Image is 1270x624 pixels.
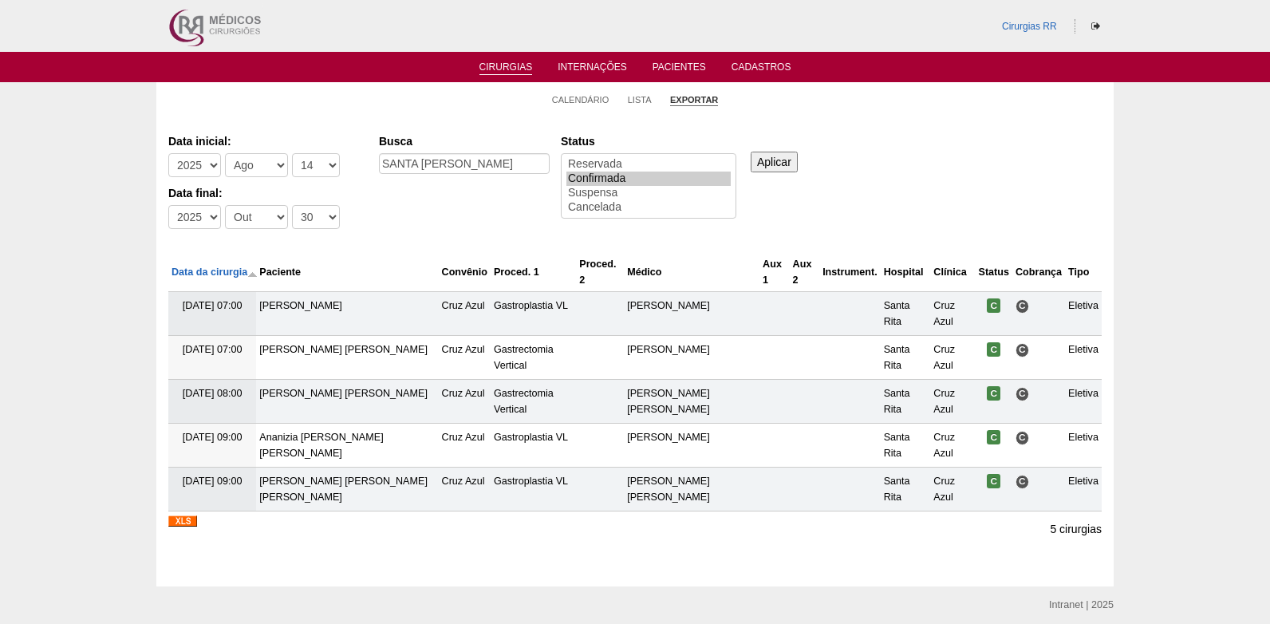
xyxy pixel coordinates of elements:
span: Confirmada [987,298,1000,313]
a: Exportar [670,94,718,106]
th: Hospital [881,253,931,292]
span: Consultório [1016,431,1029,444]
td: Gastrectomia Vertical [491,380,576,424]
td: Eletiva [1065,336,1102,380]
option: Reservada [566,157,731,172]
a: Lista [628,94,652,105]
td: [PERSON_NAME] [256,292,438,336]
th: Aux 2 [790,253,820,292]
img: XLS [168,515,197,527]
span: Consultório [1016,343,1029,357]
td: Santa Rita [881,380,931,424]
th: Status [976,253,1013,292]
a: Internações [558,61,627,77]
td: Eletiva [1065,292,1102,336]
span: Consultório [1016,387,1029,401]
a: Data da cirurgia [172,267,258,278]
div: Intranet | 2025 [1049,597,1114,613]
td: Gastroplastia VL [491,292,576,336]
span: Confirmada [987,430,1000,444]
td: Eletiva [1065,380,1102,424]
td: [PERSON_NAME] [624,292,759,336]
p: 5 cirurgias [1050,522,1102,537]
input: Digite os termos que você deseja procurar. [379,153,550,174]
option: Suspensa [566,186,731,200]
td: Cruz Azul [930,468,975,511]
td: Santa Rita [881,468,931,511]
label: Busca [379,133,550,149]
th: Paciente [256,253,438,292]
label: Data inicial: [168,133,363,149]
td: Cruz Azul [439,336,491,380]
td: Santa Rita [881,424,931,468]
span: Consultório [1016,299,1029,313]
td: [PERSON_NAME] [PERSON_NAME] [256,380,438,424]
th: Convênio [439,253,491,292]
th: Instrument. [819,253,881,292]
a: Cadastros [732,61,791,77]
td: [PERSON_NAME] [PERSON_NAME] [624,380,759,424]
label: Status [561,133,736,149]
td: Santa Rita [881,336,931,380]
td: Cruz Azul [439,292,491,336]
td: Cruz Azul [439,424,491,468]
td: [PERSON_NAME] [624,424,759,468]
th: Cobrança [1012,253,1065,292]
span: [DATE] 09:00 [183,476,243,487]
option: Cancelada [566,200,731,215]
span: Confirmada [987,386,1000,401]
td: Ananizia [PERSON_NAME] [PERSON_NAME] [256,424,438,468]
a: Cirurgias [479,61,533,75]
td: [PERSON_NAME] [PERSON_NAME] [256,336,438,380]
th: Proced. 2 [576,253,624,292]
img: ordem decrescente [247,268,258,278]
a: Cirurgias RR [1002,21,1057,32]
span: [DATE] 07:00 [183,344,243,355]
td: Gastrectomia Vertical [491,336,576,380]
td: Gastroplastia VL [491,468,576,511]
i: Sair [1091,22,1100,31]
th: Tipo [1065,253,1102,292]
a: Calendário [552,94,609,105]
option: Confirmada [566,172,731,186]
td: Santa Rita [881,292,931,336]
td: Cruz Azul [439,380,491,424]
td: [PERSON_NAME] [PERSON_NAME] [624,468,759,511]
span: Confirmada [987,474,1000,488]
span: [DATE] 07:00 [183,300,243,311]
span: Confirmada [987,342,1000,357]
td: Cruz Azul [930,424,975,468]
td: Cruz Azul [930,336,975,380]
th: Aux 1 [759,253,790,292]
td: Cruz Azul [439,468,491,511]
span: Consultório [1016,475,1029,488]
th: Médico [624,253,759,292]
input: Aplicar [751,152,798,172]
a: Pacientes [653,61,706,77]
td: Eletiva [1065,424,1102,468]
th: Proced. 1 [491,253,576,292]
td: [PERSON_NAME] [624,336,759,380]
td: [PERSON_NAME] [PERSON_NAME] [PERSON_NAME] [256,468,438,511]
th: Clínica [930,253,975,292]
td: Cruz Azul [930,292,975,336]
span: [DATE] 08:00 [183,388,243,399]
label: Data final: [168,185,363,201]
td: Gastroplastia VL [491,424,576,468]
td: Eletiva [1065,468,1102,511]
span: [DATE] 09:00 [183,432,243,443]
td: Cruz Azul [930,380,975,424]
